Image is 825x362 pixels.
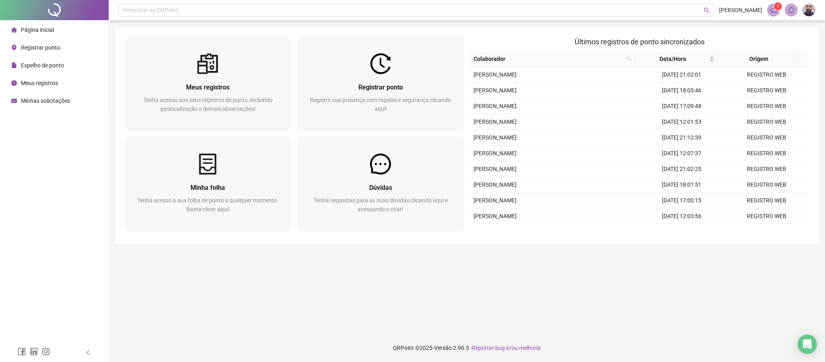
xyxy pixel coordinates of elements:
sup: 1 [774,2,782,10]
span: [PERSON_NAME] [473,71,517,78]
span: Tenha acesso aos seus registros de ponto, incluindo geolocalização e demais observações! [143,97,273,112]
td: REGISTRO WEB [724,193,809,208]
td: REGISTRO WEB [724,130,809,146]
span: instagram [42,347,50,356]
td: [DATE] 18:01:51 [639,177,724,193]
span: Dúvidas [369,184,392,191]
td: REGISTRO WEB [724,161,809,177]
span: [PERSON_NAME] [473,213,517,219]
span: notification [770,6,777,14]
span: Colaborador [473,54,624,63]
span: [PERSON_NAME] [473,166,517,172]
span: Reportar bug e/ou melhoria [472,345,541,351]
td: [DATE] 18:05:46 [639,83,724,98]
div: Open Intercom Messenger [798,335,817,354]
span: Página inicial [21,27,54,33]
footer: QRPoint © 2025 - 2.90.5 - [109,334,825,362]
span: Registre sua presença com rapidez e segurança clicando aqui! [310,97,451,112]
td: REGISTRO WEB [724,67,809,83]
td: [DATE] 17:23:28 [639,224,724,240]
span: Data/Hora [638,54,708,63]
span: search [627,56,632,61]
span: environment [11,45,17,50]
span: facebook [18,347,26,356]
td: [DATE] 12:01:53 [639,114,724,130]
td: REGISTRO WEB [724,98,809,114]
span: Registrar ponto [21,44,60,51]
td: REGISTRO WEB [724,224,809,240]
td: REGISTRO WEB [724,83,809,98]
span: Meus registros [21,80,58,86]
td: [DATE] 17:00:15 [639,193,724,208]
th: Data/Hora [635,51,717,67]
td: [DATE] 17:09:48 [639,98,724,114]
span: [PERSON_NAME] [473,103,517,109]
a: Minha folhaTenha acesso a sua folha de ponto a qualquer momento. Basta clicar aqui! [125,137,291,231]
td: [DATE] 21:02:25 [639,161,724,177]
th: Origem [717,51,800,67]
a: DúvidasTenha respostas para as suas dúvidas clicando aqui e acessando o chat! [298,137,464,231]
td: REGISTRO WEB [724,208,809,224]
span: schedule [11,98,17,104]
span: Tenha acesso a sua folha de ponto a qualquer momento. Basta clicar aqui! [137,197,279,212]
img: 60213 [803,4,815,16]
span: Espelho de ponto [21,62,64,69]
td: [DATE] 21:12:39 [639,130,724,146]
span: search [704,7,710,13]
span: bell [788,6,795,14]
a: Registrar pontoRegistre sua presença com rapidez e segurança clicando aqui! [298,36,464,130]
span: [PERSON_NAME] [473,181,517,188]
span: clock-circle [11,80,17,86]
span: left [85,350,91,355]
td: REGISTRO WEB [724,114,809,130]
span: Meus registros [186,83,230,91]
span: [PERSON_NAME] [473,134,517,141]
span: Versão [434,345,452,351]
span: Minha folha [190,184,225,191]
span: [PERSON_NAME] [473,150,517,156]
span: home [11,27,17,33]
span: 1 [777,4,780,9]
span: search [625,53,633,65]
span: Tenha respostas para as suas dúvidas clicando aqui e acessando o chat! [314,197,448,212]
span: [PERSON_NAME] [473,119,517,125]
td: REGISTRO WEB [724,146,809,161]
span: [PERSON_NAME] [719,6,762,15]
span: [PERSON_NAME] [473,197,517,204]
span: Últimos registros de ponto sincronizados [575,37,705,46]
a: Meus registrosTenha acesso aos seus registros de ponto, incluindo geolocalização e demais observa... [125,36,291,130]
td: [DATE] 21:02:01 [639,67,724,83]
span: Minhas solicitações [21,98,70,104]
span: linkedin [30,347,38,356]
span: file [11,62,17,68]
td: [DATE] 12:07:37 [639,146,724,161]
td: REGISTRO WEB [724,177,809,193]
span: Registrar ponto [358,83,403,91]
span: [PERSON_NAME] [473,87,517,94]
td: [DATE] 12:03:56 [639,208,724,224]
